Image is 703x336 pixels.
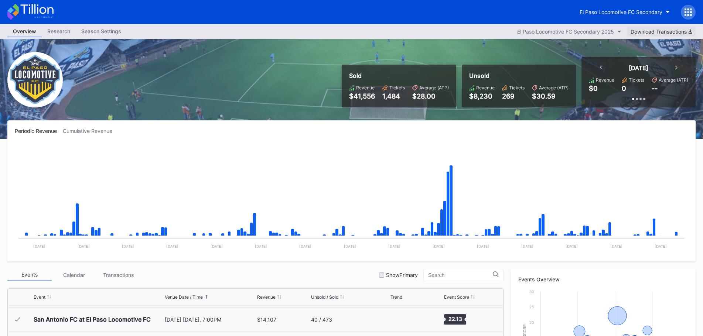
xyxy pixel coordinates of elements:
[574,5,675,19] button: El Paso Locomotive FC Secondary
[42,26,76,37] a: Research
[7,26,42,37] a: Overview
[539,85,569,90] div: Average (ATP)
[513,27,625,37] button: El Paso Locomotive FC Secondary 2025
[15,143,688,254] svg: Chart title
[476,85,495,90] div: Revenue
[122,244,134,248] text: [DATE]
[627,27,696,37] button: Download Transactions
[63,128,118,134] div: Cumulative Revenue
[390,294,402,300] div: Trend
[299,244,311,248] text: [DATE]
[517,28,614,35] div: El Paso Locomotive FC Secondary 2025
[629,64,648,72] div: [DATE]
[165,316,255,323] div: [DATE] [DATE], 7:00PM
[382,92,405,100] div: 1,484
[529,305,534,309] text: 25
[529,289,534,294] text: 30
[448,316,462,322] text: 22.13
[15,128,63,134] div: Periodic Revenue
[349,72,449,79] div: Sold
[257,316,276,323] div: $14,107
[518,276,688,282] div: Events Overview
[655,244,667,248] text: [DATE]
[502,92,525,100] div: 269
[165,294,203,300] div: Venue Date / Time
[211,244,223,248] text: [DATE]
[166,244,178,248] text: [DATE]
[529,320,534,325] text: 20
[388,244,400,248] text: [DATE]
[444,294,469,300] div: Event Score
[390,310,413,329] svg: Chart title
[622,85,626,92] div: 0
[433,244,445,248] text: [DATE]
[469,92,495,100] div: $8,230
[428,272,493,278] input: Search
[7,52,63,107] img: El_Paso_Locomotive_FC_Secondary.png
[509,85,525,90] div: Tickets
[532,92,569,100] div: $30.59
[469,72,569,79] div: Unsold
[349,92,375,100] div: $41,556
[596,77,614,83] div: Revenue
[33,244,45,248] text: [DATE]
[631,28,692,35] div: Download Transactions
[311,294,338,300] div: Unsold / Sold
[356,85,375,90] div: Revenue
[412,92,449,100] div: $28.00
[659,77,688,83] div: Average (ATP)
[610,244,622,248] text: [DATE]
[566,244,578,248] text: [DATE]
[419,85,449,90] div: Average (ATP)
[78,244,90,248] text: [DATE]
[389,85,405,90] div: Tickets
[76,26,127,37] a: Season Settings
[477,244,489,248] text: [DATE]
[7,269,52,281] div: Events
[652,85,658,92] div: --
[34,316,151,323] div: San Antonio FC at El Paso Locomotive FC
[34,294,45,300] div: Event
[580,9,662,15] div: El Paso Locomotive FC Secondary
[521,244,533,248] text: [DATE]
[386,272,418,278] div: Show Primary
[589,85,598,92] div: $0
[311,316,332,323] div: 40 / 473
[257,294,276,300] div: Revenue
[344,244,356,248] text: [DATE]
[96,269,140,281] div: Transactions
[255,244,267,248] text: [DATE]
[629,77,644,83] div: Tickets
[52,269,96,281] div: Calendar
